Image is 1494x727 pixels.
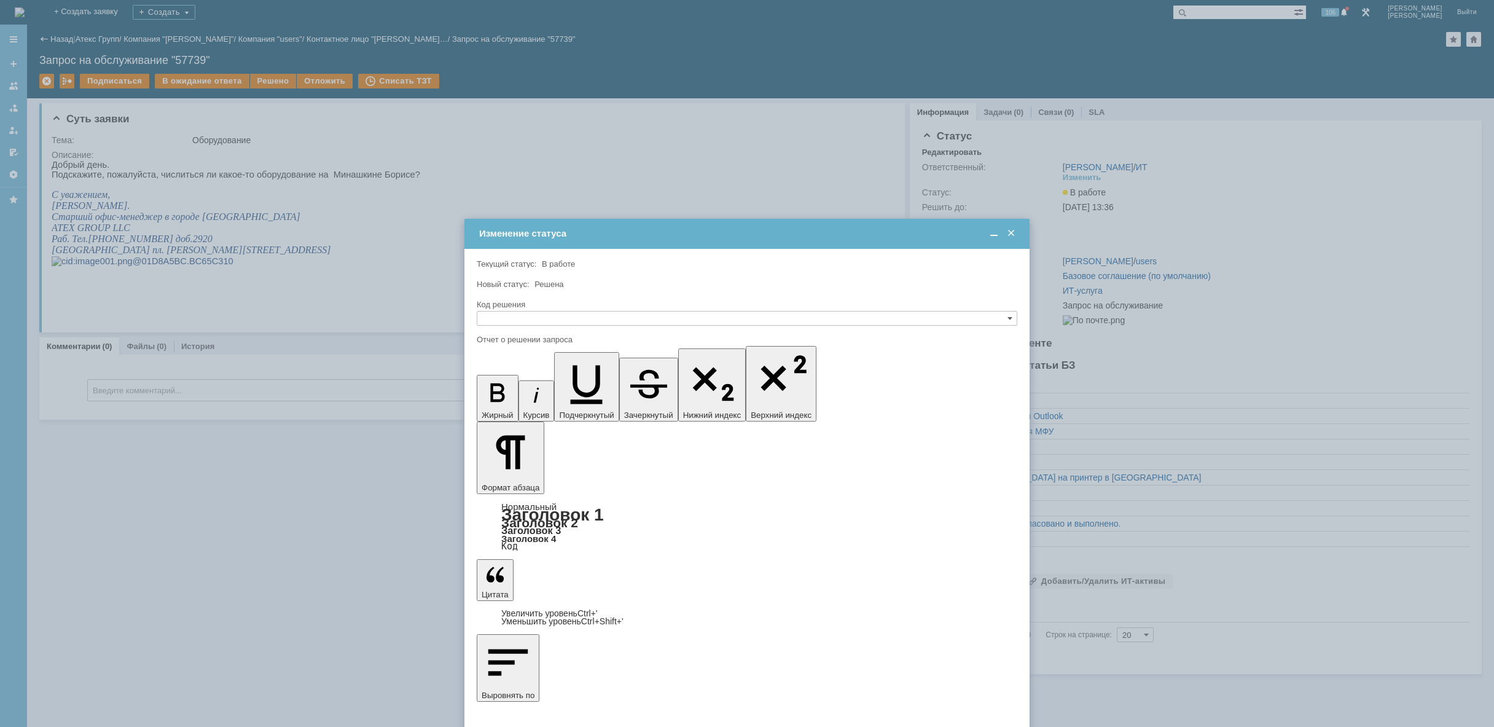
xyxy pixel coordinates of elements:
a: Increase [501,608,598,618]
span: Свернуть (Ctrl + M) [988,228,1000,239]
a: Нормальный [501,501,557,512]
a: Заголовок 1 [501,505,604,524]
span: Жирный [482,411,514,420]
button: Зачеркнутый [619,358,678,422]
a: Код [501,541,518,552]
button: Жирный [477,375,518,422]
span: Формат абзаца [482,483,539,492]
span: Подчеркнутый [559,411,614,420]
button: Цитата [477,559,514,601]
span: Ctrl+Shift+' [581,616,624,626]
span: Выровнять по [482,691,534,700]
div: Цитата [477,610,1017,626]
span: Решена [534,280,563,289]
button: Подчеркнутый [554,352,619,422]
button: Нижний индекс [678,348,746,422]
a: Decrease [501,616,624,626]
div: Отчет о решении запроса [477,336,1015,344]
label: Новый статус: [477,280,530,289]
span: Цитата [482,590,509,599]
span: Курсив [523,411,550,420]
button: Курсив [518,380,555,422]
button: Выровнять по [477,634,539,702]
span: В работе [542,259,575,269]
button: Верхний индекс [746,346,816,422]
span: Зачеркнутый [624,411,673,420]
label: Текущий статус: [477,259,536,269]
a: Заголовок 2 [501,516,578,530]
div: Код решения [477,301,1015,308]
span: Закрыть [1005,228,1017,239]
div: Изменение статуса [479,228,1017,239]
a: Заголовок 3 [501,525,561,536]
button: Формат абзаца [477,422,544,494]
div: Формат абзаца [477,503,1017,551]
span: Ctrl+' [577,608,598,618]
a: Заголовок 4 [501,533,556,544]
span: Нижний индекс [683,411,741,420]
span: Верхний индекс [751,411,812,420]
